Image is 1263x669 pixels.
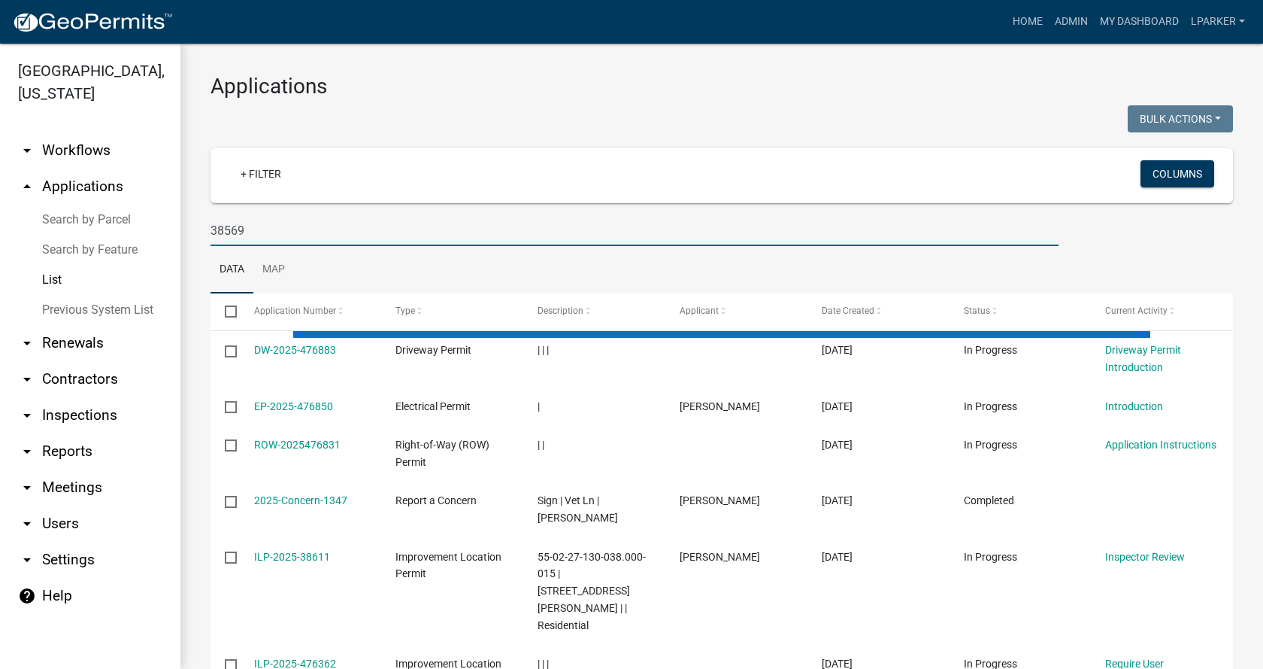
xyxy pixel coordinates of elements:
[18,334,36,352] i: arrow_drop_down
[395,439,489,468] span: Right-of-Way (ROW) Permit
[395,306,415,316] span: Type
[680,306,719,316] span: Applicant
[254,306,336,316] span: Application Number
[239,293,381,330] datatable-header-cell: Application Number
[538,494,618,524] span: Sign | Vet Ln | Laura Beck
[538,344,549,356] span: | | |
[538,400,540,412] span: |
[538,306,583,316] span: Description
[395,494,477,506] span: Report a Concern
[254,494,347,506] a: 2025-Concern-1347
[1105,344,1181,373] a: Driveway Permit Introduction
[395,400,471,412] span: Electrical Permit
[18,515,36,533] i: arrow_drop_down
[1105,551,1185,563] a: Inspector Review
[964,344,1017,356] span: In Progress
[1007,8,1049,36] a: Home
[523,293,665,330] datatable-header-cell: Description
[680,551,760,563] span: Cindy Thrasher
[822,439,853,451] span: 09/10/2025
[1091,293,1233,330] datatable-header-cell: Current Activity
[210,74,1233,99] h3: Applications
[949,293,1091,330] datatable-header-cell: Status
[665,293,807,330] datatable-header-cell: Applicant
[964,494,1014,506] span: Completed
[680,494,760,506] span: Zachary VanBibber
[1185,8,1251,36] a: lparker
[822,494,853,506] span: 09/10/2025
[254,344,336,356] a: DW-2025-476883
[964,439,1017,451] span: In Progress
[18,178,36,196] i: arrow_drop_up
[822,400,853,412] span: 09/10/2025
[964,306,990,316] span: Status
[1105,400,1163,412] a: Introduction
[18,442,36,461] i: arrow_drop_down
[210,215,1059,246] input: Search for applications
[1105,306,1168,316] span: Current Activity
[18,370,36,388] i: arrow_drop_down
[1105,439,1216,451] a: Application Instructions
[254,400,333,412] a: EP-2025-476850
[253,246,294,294] a: Map
[1128,105,1233,132] button: Bulk Actions
[210,293,239,330] datatable-header-cell: Select
[680,400,760,412] span: blake
[1049,8,1094,36] a: Admin
[822,551,853,563] span: 09/10/2025
[1140,160,1214,187] button: Columns
[822,344,853,356] span: 09/11/2025
[1094,8,1185,36] a: My Dashboard
[538,551,646,631] span: 55-02-27-130-038.000-015 | 13843 N KENNARD WAY | | Residential
[210,246,253,294] a: Data
[538,439,544,451] span: | |
[395,344,471,356] span: Driveway Permit
[18,479,36,497] i: arrow_drop_down
[18,551,36,569] i: arrow_drop_down
[381,293,523,330] datatable-header-cell: Type
[18,587,36,605] i: help
[229,160,293,187] a: + Filter
[395,551,501,580] span: Improvement Location Permit
[822,306,874,316] span: Date Created
[964,551,1017,563] span: In Progress
[254,439,341,451] a: ROW-2025476831
[254,551,330,563] a: ILP-2025-38611
[964,400,1017,412] span: In Progress
[18,141,36,160] i: arrow_drop_down
[807,293,950,330] datatable-header-cell: Date Created
[18,406,36,424] i: arrow_drop_down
